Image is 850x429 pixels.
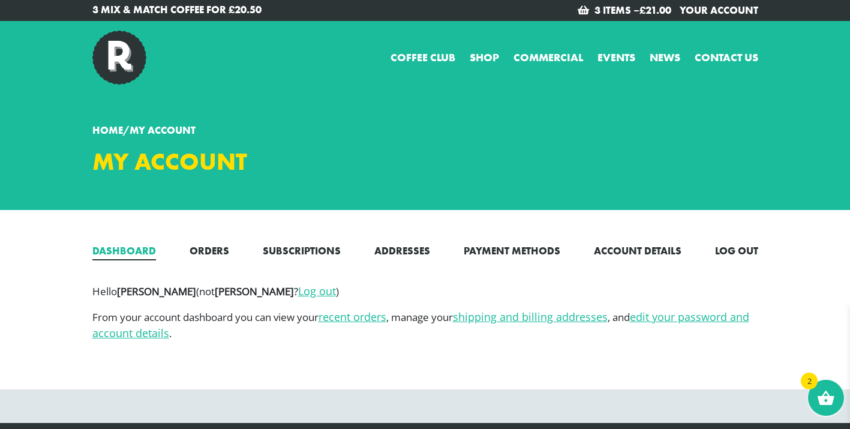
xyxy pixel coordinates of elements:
a: shipping and billing addresses [453,310,608,324]
a: Shop [470,49,499,65]
a: Home [92,124,123,137]
a: Your Account [680,4,758,17]
a: Commercial [513,49,583,65]
p: Hello (not ? ) [92,283,758,299]
a: Log out [715,244,758,259]
strong: [PERSON_NAME] [215,284,294,298]
a: Events [597,49,635,65]
a: Addresses [374,244,430,259]
a: News [650,49,680,65]
a: 3 Mix & Match Coffee for £20.50 [92,2,416,18]
p: From your account dashboard you can view your , manage your , and . [92,309,758,341]
span: / [92,124,196,137]
a: Payment methods [464,244,560,259]
strong: [PERSON_NAME] [117,284,196,298]
span: £ [639,4,645,17]
a: Account details [594,244,681,259]
a: 3 items –£21.00 [594,4,671,17]
a: recent orders [319,310,386,324]
img: Relish Coffee [92,31,146,85]
h1: My account [92,148,416,176]
span: 2 [801,373,818,389]
a: Dashboard [92,244,156,259]
a: Orders [190,244,229,259]
a: Log out [298,284,336,298]
a: Subscriptions [263,244,341,259]
a: Coffee Club [391,49,455,65]
span: My account [130,124,196,137]
bdi: 21.00 [639,4,671,17]
a: Contact us [695,49,758,65]
a: edit your password and account details [92,310,749,340]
